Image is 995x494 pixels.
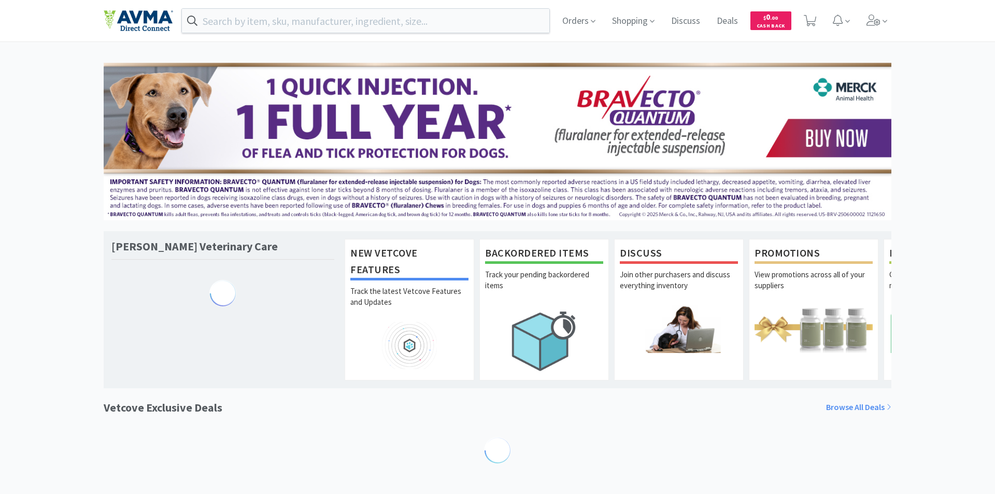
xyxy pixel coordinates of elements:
img: e4e33dab9f054f5782a47901c742baa9_102.png [104,10,173,32]
p: Join other purchasers and discuss everything inventory [620,269,738,305]
h1: Vetcove Exclusive Deals [104,399,222,417]
a: Discuss [667,17,704,26]
p: Track your pending backordered items [485,269,603,305]
a: DiscussJoin other purchasers and discuss everything inventory [614,239,744,380]
input: Search by item, sku, manufacturer, ingredient, size... [182,9,549,33]
h1: New Vetcove Features [350,245,468,280]
a: Browse All Deals [826,401,891,414]
h1: Discuss [620,245,738,264]
img: 3ffb5edee65b4d9ab6d7b0afa510b01f.jpg [104,63,891,220]
img: hero_discuss.png [620,305,738,352]
a: $0.00Cash Back [750,7,791,35]
p: Track the latest Vetcove Features and Updates [350,286,468,322]
span: Cash Back [757,23,785,30]
h1: [PERSON_NAME] Veterinary Care [111,239,278,254]
h1: Promotions [755,245,873,264]
h1: Backordered Items [485,245,603,264]
p: View promotions across all of your suppliers [755,269,873,305]
span: $ [763,15,766,21]
a: Deals [713,17,742,26]
a: New Vetcove FeaturesTrack the latest Vetcove Features and Updates [345,239,474,380]
span: . 00 [770,15,778,21]
span: 0 [763,12,778,22]
a: PromotionsView promotions across all of your suppliers [749,239,878,380]
img: hero_backorders.png [485,305,603,376]
img: hero_promotions.png [755,305,873,352]
img: hero_feature_roadmap.png [350,322,468,369]
a: Backordered ItemsTrack your pending backordered items [479,239,609,380]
